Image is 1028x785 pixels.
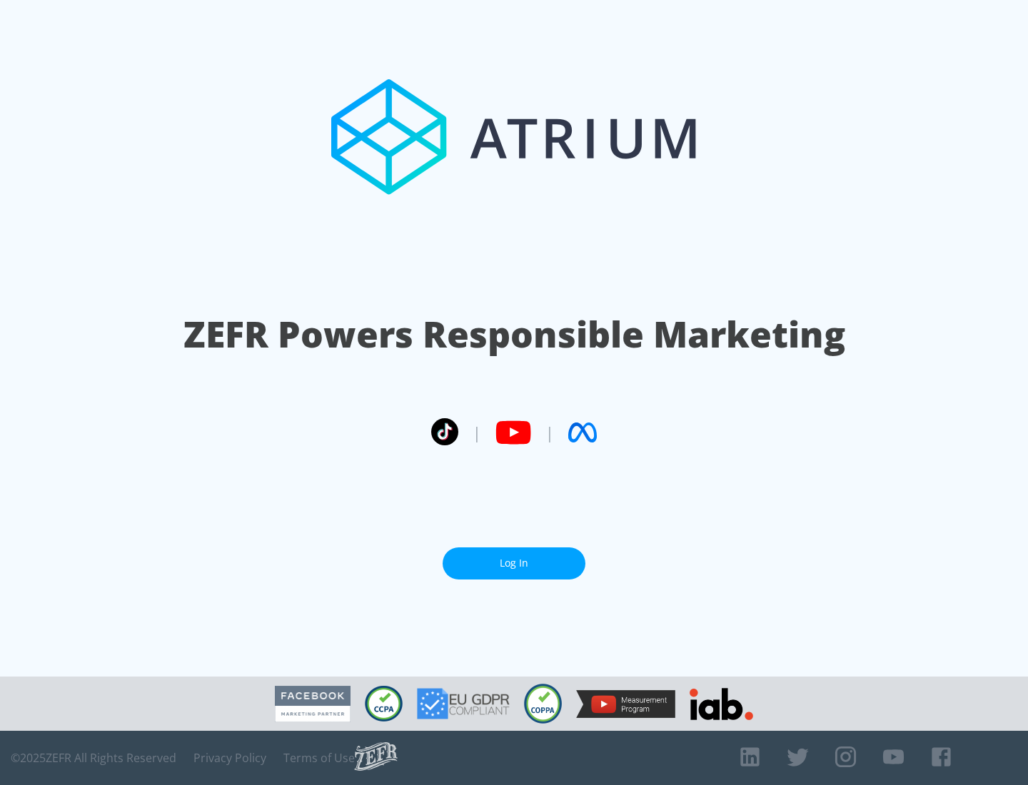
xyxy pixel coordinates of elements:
span: | [473,422,481,443]
img: Facebook Marketing Partner [275,686,351,722]
span: © 2025 ZEFR All Rights Reserved [11,751,176,765]
a: Log In [443,547,585,579]
a: Privacy Policy [193,751,266,765]
a: Terms of Use [283,751,355,765]
img: IAB [690,688,753,720]
h1: ZEFR Powers Responsible Marketing [183,310,845,359]
img: COPPA Compliant [524,684,562,724]
span: | [545,422,554,443]
img: GDPR Compliant [417,688,510,719]
img: YouTube Measurement Program [576,690,675,718]
img: CCPA Compliant [365,686,403,721]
